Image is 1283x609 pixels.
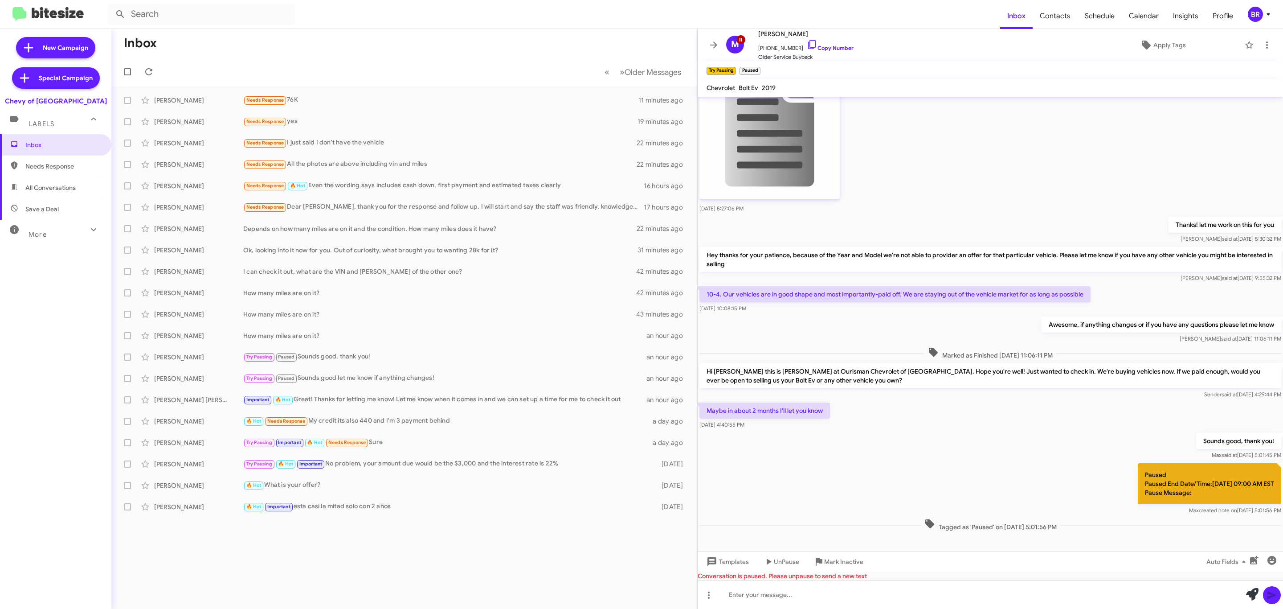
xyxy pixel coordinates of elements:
[108,4,295,25] input: Search
[1085,37,1240,53] button: Apply Tags
[625,67,681,77] span: Older Messages
[16,37,95,58] a: New Campaign
[762,84,776,92] span: 2019
[43,43,88,52] span: New Campaign
[267,418,305,424] span: Needs Response
[1199,507,1237,514] span: created note on
[12,67,100,89] a: Special Campaign
[154,502,243,511] div: [PERSON_NAME]
[1212,452,1281,458] span: Max [DATE] 5:01:45 PM
[1122,3,1166,29] a: Calendar
[646,374,690,383] div: an hour ago
[154,267,243,276] div: [PERSON_NAME]
[731,37,739,52] span: M
[25,183,76,192] span: All Conversations
[278,461,293,467] span: 🔥 Hot
[824,554,863,570] span: Mark Inactive
[1138,463,1281,504] p: Paused Paused End Date/Time:[DATE] 09:00 AM EST Pause Message:
[154,224,243,233] div: [PERSON_NAME]
[243,138,637,148] div: I just said I don't have the vehicle
[758,53,854,62] span: Older Service Buyback
[739,84,758,92] span: Bolt Ev
[246,97,284,103] span: Needs Response
[1033,3,1078,29] span: Contacts
[246,354,272,360] span: Try Pausing
[243,116,637,127] div: yes
[921,518,1060,531] span: Tagged as 'Paused' on [DATE] 5:01:56 PM
[328,440,366,445] span: Needs Response
[699,286,1091,302] p: 10-4. Our vehicles are in good shape and most importantly-paid off. We are staying out of the veh...
[650,481,690,490] div: [DATE]
[1078,3,1122,29] a: Schedule
[243,267,637,276] div: I can check it out, what are the VIN and [PERSON_NAME] of the other one?
[246,119,284,124] span: Needs Response
[637,224,690,233] div: 22 minutes ago
[705,554,749,570] span: Templates
[243,224,637,233] div: Depends on how many miles are on it and the condition. How many miles does it have?
[243,202,644,212] div: Dear [PERSON_NAME], thank you for the response and follow up. I will start and say the staff was ...
[278,440,301,445] span: Important
[1000,3,1033,29] span: Inbox
[1204,391,1281,398] span: Sender [DATE] 4:29:44 PM
[707,84,735,92] span: Chevrolet
[275,397,290,403] span: 🔥 Hot
[246,482,262,488] span: 🔥 Hot
[154,353,243,362] div: [PERSON_NAME]
[154,246,243,255] div: [PERSON_NAME]
[758,29,854,39] span: [PERSON_NAME]
[299,461,323,467] span: Important
[698,554,756,570] button: Templates
[650,502,690,511] div: [DATE]
[154,395,243,404] div: [PERSON_NAME] [PERSON_NAME]
[246,204,284,210] span: Needs Response
[154,139,243,148] div: [PERSON_NAME]
[1153,37,1186,53] span: Apply Tags
[246,140,284,146] span: Needs Response
[307,440,322,445] span: 🔥 Hot
[154,203,243,212] div: [PERSON_NAME]
[243,246,637,255] div: Ok, looking into it now for you. Out of curiosity, what brought you to wanting 28k for it?
[246,183,284,189] span: Needs Response
[924,347,1056,360] span: Marked as Finished [DATE] 11:06:11 PM
[154,181,243,190] div: [PERSON_NAME]
[1222,391,1237,398] span: said at
[1222,235,1238,242] span: said at
[699,421,744,428] span: [DATE] 4:40:55 PM
[243,352,646,362] div: Sounds good, thank you!
[243,459,650,469] div: No problem, your amount due would be the $3,000 and the interest rate is 22%
[1180,335,1281,342] span: [PERSON_NAME] [DATE] 11:06:11 PM
[243,181,644,191] div: Even the wording says includes cash down, first payment and estimated taxes clearly
[637,246,690,255] div: 31 minutes ago
[154,331,243,340] div: [PERSON_NAME]
[246,418,262,424] span: 🔥 Hot
[246,440,272,445] span: Try Pausing
[124,36,157,50] h1: Inbox
[1199,554,1256,570] button: Auto Fields
[614,63,686,81] button: Next
[806,554,870,570] button: Mark Inactive
[246,504,262,510] span: 🔥 Hot
[25,205,59,214] span: Save a Deal
[290,183,305,189] span: 🔥 Hot
[650,438,690,447] div: a day ago
[637,160,690,169] div: 22 minutes ago
[740,67,760,75] small: Paused
[637,139,690,148] div: 22 minutes ago
[154,310,243,319] div: [PERSON_NAME]
[600,63,686,81] nav: Page navigation example
[25,162,101,171] span: Needs Response
[605,66,609,78] span: «
[154,96,243,105] div: [PERSON_NAME]
[1222,452,1237,458] span: said at
[1248,7,1263,22] div: BR
[246,397,270,403] span: Important
[1205,3,1240,29] span: Profile
[29,120,54,128] span: Labels
[1181,235,1281,242] span: [PERSON_NAME] [DATE] 5:30:32 PM
[243,373,646,383] div: Sounds good let me know if anything changes!
[650,417,690,426] div: a day ago
[243,480,650,490] div: What is your offer?
[29,230,47,239] span: More
[758,39,854,53] span: [PHONE_NUMBER]
[243,395,646,405] div: Great! Thanks for letting me know! Let me know when it comes in and we can set up a time for me t...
